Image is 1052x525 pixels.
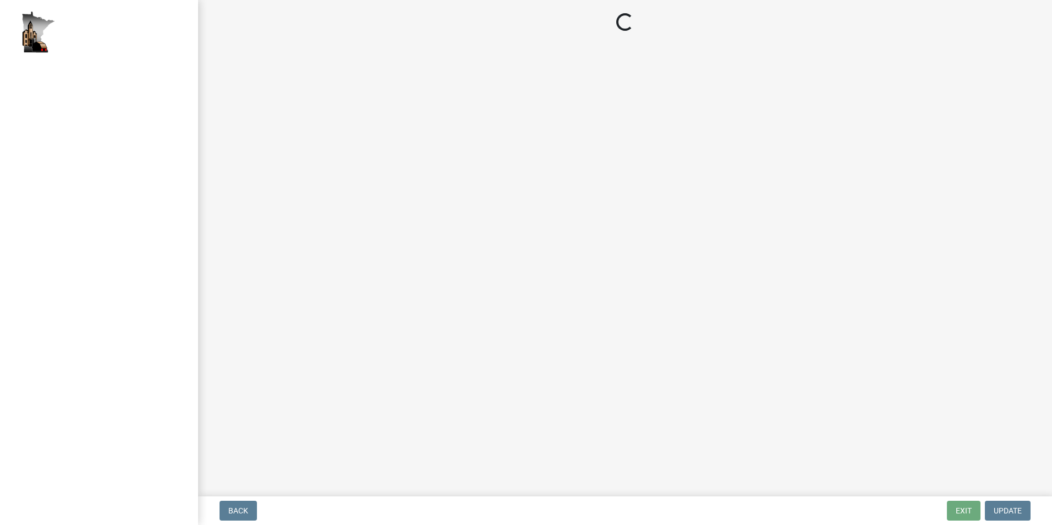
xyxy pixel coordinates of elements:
[994,506,1022,515] span: Update
[220,501,257,521] button: Back
[947,501,980,521] button: Exit
[22,12,55,53] img: Houston County, Minnesota
[985,501,1031,521] button: Update
[228,506,248,515] span: Back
